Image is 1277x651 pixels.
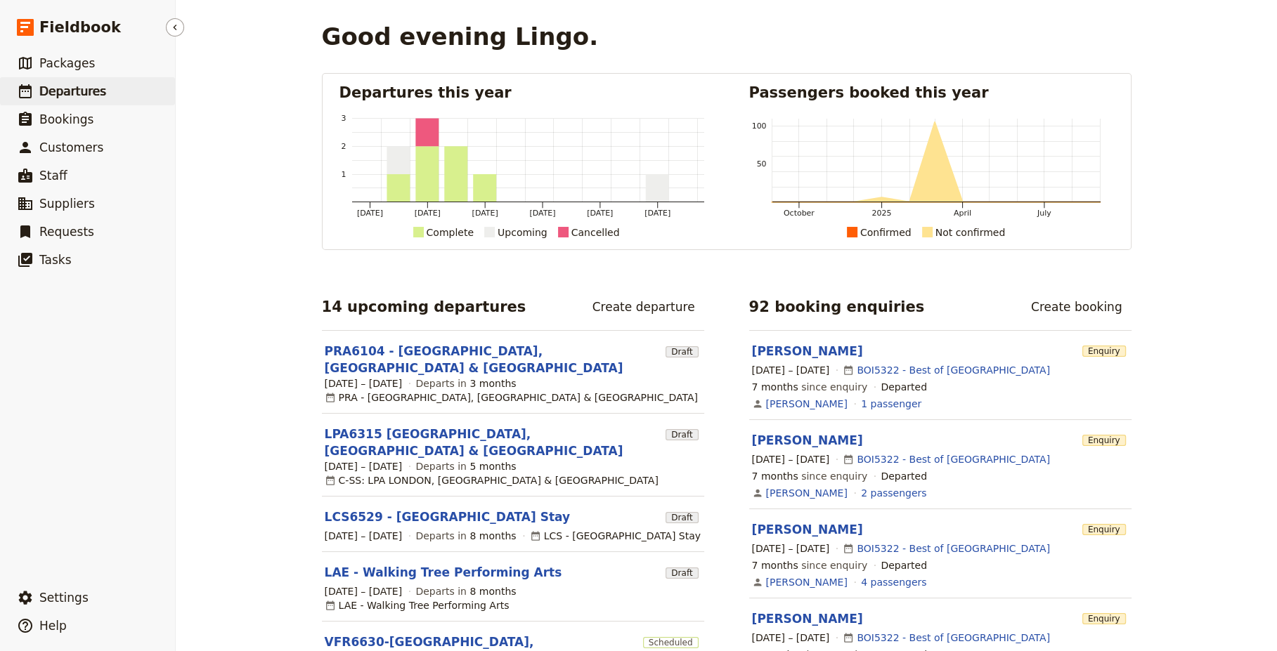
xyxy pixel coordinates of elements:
[415,376,516,390] span: Departs in
[341,142,346,151] tspan: 2
[469,378,516,389] span: 3 months
[325,529,403,543] span: [DATE] – [DATE]
[783,209,814,218] tspan: October
[666,429,698,440] span: Draft
[325,426,661,459] a: LPA6315 [GEOGRAPHIC_DATA], [GEOGRAPHIC_DATA] & [GEOGRAPHIC_DATA]
[935,224,1006,241] div: Not confirmed
[1082,346,1126,357] span: Enquiry
[39,112,93,126] span: Bookings
[325,390,698,405] div: PRA - [GEOGRAPHIC_DATA], [GEOGRAPHIC_DATA] & [GEOGRAPHIC_DATA]
[325,376,403,390] span: [DATE] – [DATE]
[39,225,94,239] span: Requests
[857,631,1050,645] a: BOI5322 - Best of [GEOGRAPHIC_DATA]
[752,612,863,626] a: [PERSON_NAME]
[39,619,67,633] span: Help
[881,469,927,483] div: Departed
[861,486,926,500] a: View the passengers for this booking
[469,586,516,597] span: 8 months
[325,584,403,598] span: [DATE] – [DATE]
[752,522,863,537] a: [PERSON_NAME]
[583,295,704,319] a: Create departure
[860,224,912,241] div: Confirmed
[1082,435,1126,446] span: Enquiry
[644,209,670,218] tspan: [DATE]
[498,224,547,241] div: Upcoming
[472,209,498,218] tspan: [DATE]
[749,82,1114,103] h2: Passengers booked this year
[415,529,516,543] span: Departs in
[414,209,440,218] tspan: [DATE]
[415,584,516,598] span: Departs in
[666,567,698,579] span: Draft
[322,296,526,317] h2: 14 upcoming departures
[166,18,184,37] button: Hide menu
[39,169,67,183] span: Staff
[953,209,971,218] tspan: April
[39,84,106,98] span: Departures
[339,82,704,103] h2: Departures this year
[39,591,89,605] span: Settings
[752,469,868,483] span: since enquiry
[766,486,848,500] a: [PERSON_NAME]
[752,433,863,447] a: [PERSON_NAME]
[766,575,848,589] a: [PERSON_NAME]
[427,224,474,241] div: Complete
[1082,613,1126,624] span: Enquiry
[39,197,95,211] span: Suppliers
[322,22,598,51] h1: Good evening Lingo.
[325,459,403,473] span: [DATE] – [DATE]
[1022,295,1132,319] a: Create booking
[39,253,72,267] span: Tasks
[571,224,620,241] div: Cancelled
[1036,209,1051,218] tspan: July
[752,631,830,645] span: [DATE] – [DATE]
[39,17,121,38] span: Fieldbook
[857,452,1050,466] a: BOI5322 - Best of [GEOGRAPHIC_DATA]
[325,508,571,525] a: LCS6529 - [GEOGRAPHIC_DATA] Stay
[325,473,659,487] div: C-SS: LPA LONDON, [GEOGRAPHIC_DATA] & [GEOGRAPHIC_DATA]
[857,541,1050,555] a: BOI5322 - Best of [GEOGRAPHIC_DATA]
[752,558,868,572] span: since enquiry
[1082,524,1126,535] span: Enquiry
[752,560,798,571] span: 7 months
[530,529,701,543] div: LCS - [GEOGRAPHIC_DATA] Stay
[39,56,95,70] span: Packages
[752,363,830,377] span: [DATE] – [DATE]
[751,121,766,131] tspan: 100
[529,209,555,218] tspan: [DATE]
[752,344,863,358] a: [PERSON_NAME]
[752,380,868,394] span: since enquiry
[325,564,562,581] a: LAE - Walking Tree Performing Arts
[469,461,516,472] span: 5 months
[325,598,510,612] div: LAE - Walking Tree Performing Arts
[766,397,848,411] a: [PERSON_NAME]
[356,209,382,218] tspan: [DATE]
[749,296,925,317] h2: 92 booking enquiries
[643,637,699,648] span: Scheduled
[469,530,516,541] span: 8 months
[752,452,830,466] span: [DATE] – [DATE]
[881,380,927,394] div: Departed
[752,471,798,482] span: 7 months
[415,459,516,473] span: Departs in
[325,343,661,376] a: PRA6104 - [GEOGRAPHIC_DATA], [GEOGRAPHIC_DATA] & [GEOGRAPHIC_DATA]
[752,381,798,393] span: 7 months
[39,140,103,154] span: Customers
[861,575,926,589] a: View the passengers for this booking
[857,363,1050,377] a: BOI5322 - Best of [GEOGRAPHIC_DATA]
[341,114,346,123] tspan: 3
[752,541,830,555] span: [DATE] – [DATE]
[881,558,927,572] div: Departed
[756,159,766,169] tspan: 50
[587,209,613,218] tspan: [DATE]
[666,512,698,523] span: Draft
[861,397,921,411] a: View the passengers for this booking
[341,170,346,179] tspan: 1
[871,209,891,218] tspan: 2025
[666,346,698,357] span: Draft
